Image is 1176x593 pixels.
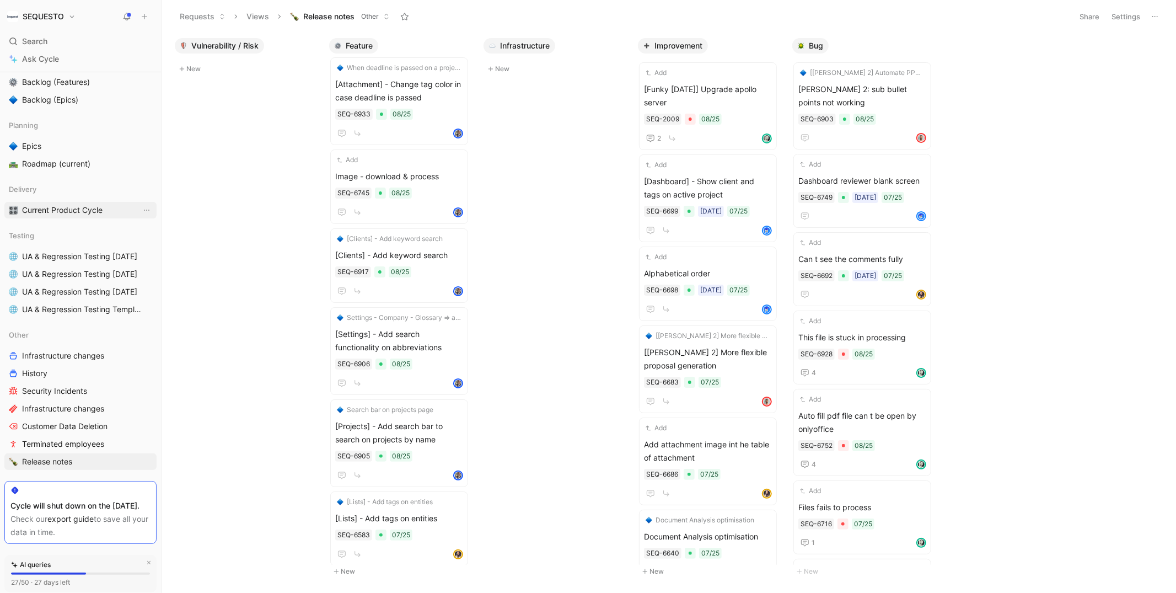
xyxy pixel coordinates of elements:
span: Release notes [303,11,355,22]
img: avatar [454,551,462,558]
img: 🌐 [9,252,18,261]
span: Roadmap (current) [22,158,90,169]
button: 🌐 [7,303,20,316]
span: [PERSON_NAME] 2: sub bullet points not working [798,83,926,109]
img: 🔷 [9,142,18,151]
img: avatar [763,135,771,142]
div: SEQ-6905 [337,451,370,462]
button: New [792,565,938,578]
div: Testing [4,227,157,244]
a: 🔷When deadline is passed on a project, question, ... change the deadline tag color[Attachment] - ... [330,57,468,145]
div: SEQ-6933 [337,109,370,120]
button: SEQUESTOSEQUESTO [4,9,78,24]
span: When deadline is passed on a project, question, ... change the deadline tag color [347,62,461,73]
span: UA & Regression Testing [DATE] [22,269,137,280]
div: SEQ-6928 [801,349,833,360]
div: [DATE] [700,206,722,217]
a: 🛣️Roadmap (current) [4,156,157,172]
span: Add attachment image int he table of attachment [644,438,772,464]
button: 2 [644,132,663,145]
button: 4 [798,366,818,380]
button: New [329,565,475,578]
button: 🔷When deadline is passed on a project, question, ... change the deadline tag color [335,62,463,73]
a: 🍾Release notes [4,453,157,470]
a: Customer Data Deletion [4,418,157,435]
a: AddDashboard reviewer blank screen[DATE]07/25avatar [793,154,931,228]
img: 🌐 [9,287,18,296]
a: 🔷Backlog (Epics) [4,92,157,108]
a: AddThis file is stuck in processing08/254avatar [793,311,931,384]
button: Add [335,154,359,165]
a: 🔷[Lists] - Add tags on entities[Lists] - Add tags on entities07/25avatar [330,492,468,566]
span: Current Product Cycle [22,205,103,216]
button: Requests [175,8,230,25]
a: Infrastructure changes [4,400,157,417]
button: Share [1075,9,1104,24]
button: ➕Improvement [638,38,708,54]
button: 🔷Document Analysis optimisation [644,515,756,526]
span: Planning [9,120,38,131]
img: avatar [763,490,771,498]
div: SEQ-6686 [646,469,678,480]
span: Other [361,11,379,22]
a: 🌐UA & Regression Testing [DATE] [4,284,157,300]
span: Backlog (Epics) [22,94,78,105]
div: 07/25 [392,530,410,541]
button: 🌐 [7,285,20,298]
button: Add [798,237,823,248]
div: Planning [4,117,157,133]
button: 🔷[Lists] - Add tags on entities [335,496,434,507]
button: Add [798,316,823,327]
span: Can t see the comments fully [798,253,926,266]
img: 🛡️ [180,42,187,49]
span: [Lists] - Add tags on entities [335,512,463,525]
div: ⚙️FeatureNew [325,33,479,584]
span: Infrastructure [500,40,550,51]
div: ☁️InfrastructureNew [479,33,633,81]
img: 🔷 [337,499,343,505]
img: avatar [917,369,925,377]
div: 08/25 [855,440,873,451]
div: Other [4,327,157,343]
div: 07/25 [729,285,748,296]
button: 🌐 [7,268,20,281]
button: 🪲Bug [792,38,829,54]
div: 07/25 [884,270,902,281]
img: avatar [454,287,462,295]
button: Add [644,252,668,263]
div: ➕ImprovementNew [633,33,788,584]
button: Add [798,159,823,170]
div: SEQ-6699 [646,206,678,217]
div: Check our to save all your data in time. [10,512,151,539]
div: 07/25 [701,377,719,388]
div: Delivery [4,181,157,197]
div: SEQ-6749 [801,192,833,203]
img: 🔷 [646,333,652,339]
img: 🔷 [337,407,343,413]
span: Files fails to process [798,501,926,514]
img: 🌐 [9,270,18,279]
div: Cycle will shut down on the [DATE]. [10,499,151,512]
div: [DATE] [855,270,876,281]
span: Bug [809,40,823,51]
div: 07/25 [701,548,719,559]
img: avatar [454,209,462,216]
a: Add[Funky [DATE]] Upgrade apollo server08/252avatar [639,62,777,150]
div: [DATE] [700,285,722,296]
button: ⚙️ [7,76,20,89]
a: 🎛️Current Product CycleView actions [4,202,157,218]
span: [Projects] - Add search bar to search on projects by name [335,420,463,446]
button: Add [644,423,668,434]
button: 🎛️ [7,204,20,217]
a: ⚙️Backlog (Features) [4,74,157,90]
img: 🔷 [337,314,343,321]
img: ⚙️ [9,78,18,87]
div: OtherInfrastructure changesHistorySecurity IncidentsInfrastructure changesCustomer Data DeletionT... [4,327,157,470]
span: Image - download & process [335,170,463,183]
img: ➕ [643,42,650,49]
span: 4 [812,461,816,468]
button: Views [241,8,274,25]
div: 08/25 [391,188,410,199]
div: AI queries [11,559,51,570]
span: UA & Regression Testing [DATE] [22,286,137,297]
